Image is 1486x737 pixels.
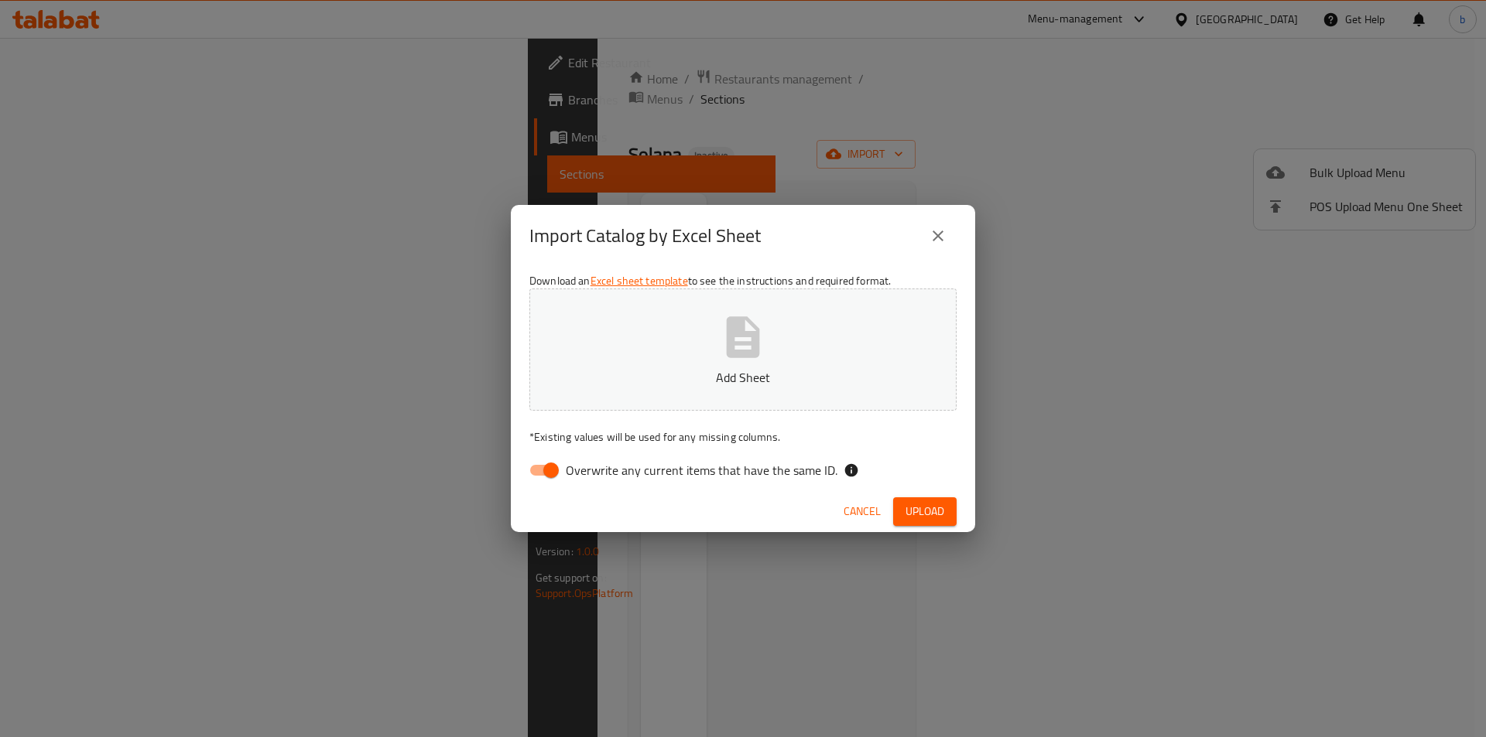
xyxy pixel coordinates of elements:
a: Excel sheet template [591,271,688,291]
button: Upload [893,497,957,526]
p: Existing values will be used for any missing columns. [529,429,957,445]
div: Download an to see the instructions and required format. [511,267,975,491]
span: Cancel [844,502,881,521]
p: Add Sheet [553,368,933,387]
button: close [919,217,957,254]
span: Upload [906,502,944,521]
button: Cancel [837,497,887,526]
button: Add Sheet [529,288,957,411]
svg: If the overwrite option isn't selected, then the items that match an existing ID will be ignored ... [844,462,859,478]
h2: Import Catalog by Excel Sheet [529,223,761,248]
span: Overwrite any current items that have the same ID. [566,461,837,479]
